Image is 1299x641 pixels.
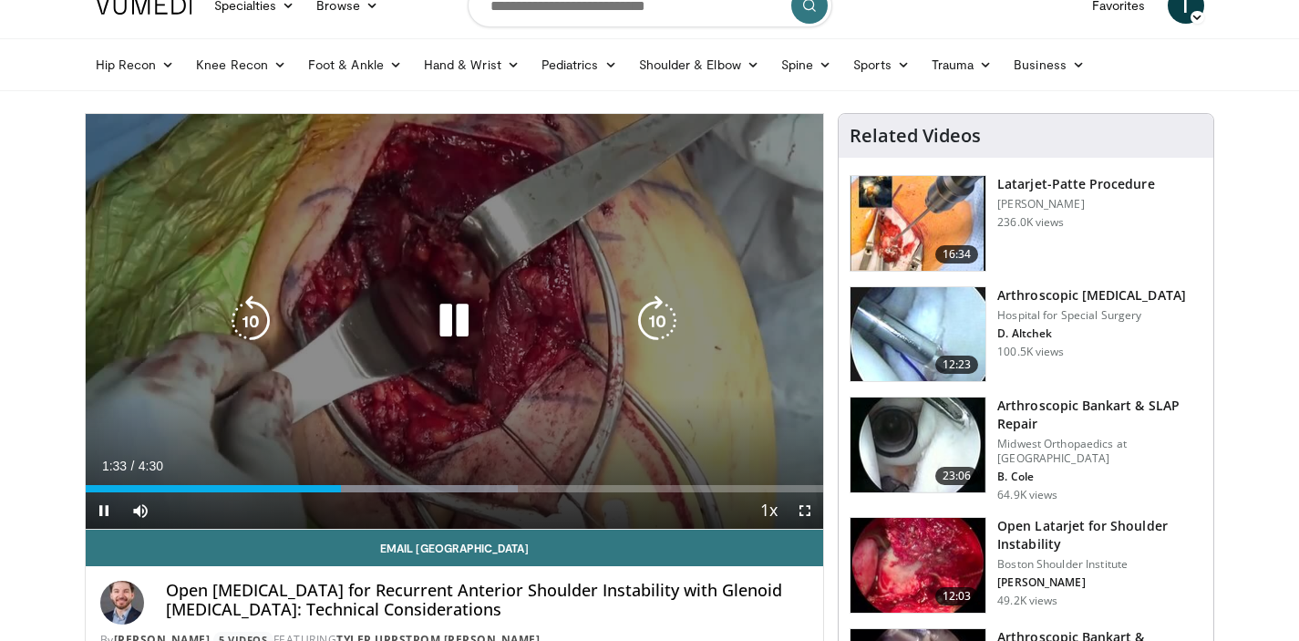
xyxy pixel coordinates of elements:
span: 12:23 [935,356,979,374]
h4: Open [MEDICAL_DATA] for Recurrent Anterior Shoulder Instability with Glenoid [MEDICAL_DATA]: Tech... [166,581,809,620]
a: Shoulder & Elbow [628,47,770,83]
p: 100.5K views [997,345,1064,359]
p: 64.9K views [997,488,1057,502]
button: Fullscreen [787,492,823,529]
a: 23:06 Arthroscopic Bankart & SLAP Repair Midwest Orthopaedics at [GEOGRAPHIC_DATA] B. Cole 64.9K ... [850,397,1202,502]
a: Knee Recon [185,47,297,83]
p: D. Altchek [997,326,1186,341]
span: 4:30 [139,459,163,473]
button: Mute [122,492,159,529]
p: Boston Shoulder Institute [997,557,1202,572]
p: 49.2K views [997,594,1057,608]
a: 12:23 Arthroscopic [MEDICAL_DATA] Hospital for Special Surgery D. Altchek 100.5K views [850,286,1202,383]
button: Playback Rate [750,492,787,529]
p: [PERSON_NAME] [997,575,1202,590]
video-js: Video Player [86,114,824,530]
a: 16:34 Latarjet-Patte Procedure [PERSON_NAME] 236.0K views [850,175,1202,272]
img: 944938_3.png.150x105_q85_crop-smart_upscale.jpg [851,518,985,613]
img: 10039_3.png.150x105_q85_crop-smart_upscale.jpg [851,287,985,382]
span: 1:33 [102,459,127,473]
a: 12:03 Open Latarjet for Shoulder Instability Boston Shoulder Institute [PERSON_NAME] 49.2K views [850,517,1202,614]
a: Business [1003,47,1096,83]
a: Hand & Wrist [413,47,531,83]
img: cole_0_3.png.150x105_q85_crop-smart_upscale.jpg [851,398,985,492]
a: Sports [842,47,921,83]
p: 236.0K views [997,215,1064,230]
img: Avatar [100,581,144,625]
img: 617583_3.png.150x105_q85_crop-smart_upscale.jpg [851,176,985,271]
span: 16:34 [935,245,979,264]
h3: Arthroscopic [MEDICAL_DATA] [997,286,1186,305]
p: B. Cole [997,470,1202,484]
a: Trauma [921,47,1004,83]
a: Email [GEOGRAPHIC_DATA] [86,530,824,566]
div: Progress Bar [86,485,824,492]
h3: Arthroscopic Bankart & SLAP Repair [997,397,1202,433]
a: Hip Recon [85,47,186,83]
a: Spine [770,47,842,83]
button: Pause [86,492,122,529]
h3: Open Latarjet for Shoulder Instability [997,517,1202,553]
a: Pediatrics [531,47,628,83]
a: Foot & Ankle [297,47,413,83]
span: 12:03 [935,587,979,605]
p: [PERSON_NAME] [997,197,1154,212]
span: 23:06 [935,467,979,485]
p: Midwest Orthopaedics at [GEOGRAPHIC_DATA] [997,437,1202,466]
h3: Latarjet-Patte Procedure [997,175,1154,193]
p: Hospital for Special Surgery [997,308,1186,323]
h4: Related Videos [850,125,981,147]
span: / [131,459,135,473]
